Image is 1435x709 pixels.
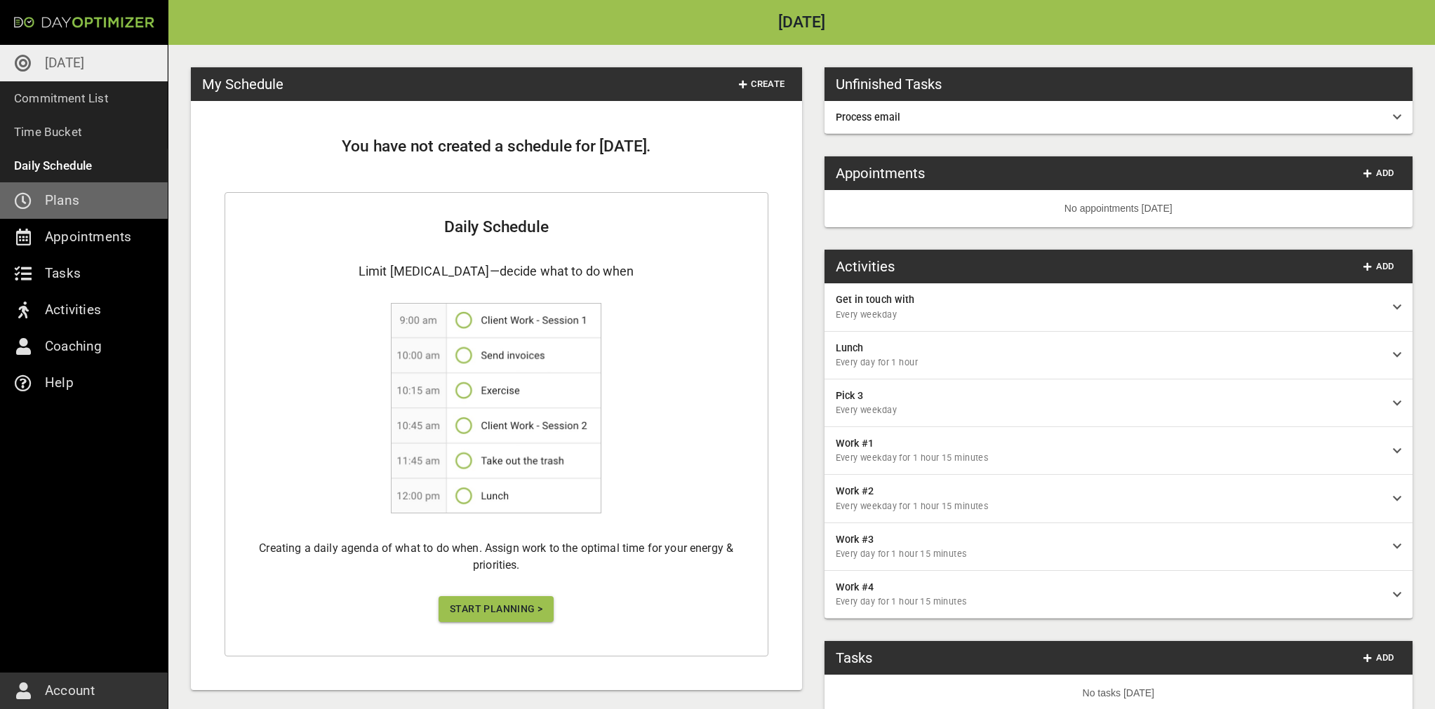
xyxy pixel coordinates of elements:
span: Work #2 [836,485,874,497]
div: Work #4Every day for 1 hour 15 minutes [825,571,1413,619]
span: Work #3 [836,534,874,545]
button: Add [1356,647,1401,669]
span: Work #1 [836,438,874,449]
p: Activities [45,299,101,321]
span: Every day for 1 hour 15 minutes [836,595,1382,609]
span: Every weekday for 1 hour 15 minutes [836,451,1382,466]
div: LunchEvery day for 1 hour [825,332,1413,379]
p: Appointments [45,226,131,248]
span: Every day for 1 hour [836,356,1382,370]
button: Start Planning > [439,596,554,622]
p: Help [45,372,74,394]
span: Pick 3 [836,390,864,401]
p: Account [45,680,95,702]
button: Add [1356,163,1401,184]
p: Time Bucket [14,122,82,142]
h2: You have not created a schedule for [DATE]. [225,135,768,158]
span: Process email [836,112,900,123]
span: Add [1362,259,1396,275]
h2: Daily Schedule [236,215,756,239]
h3: Tasks [836,647,872,668]
span: Work #4 [836,581,874,593]
div: Work #3Every day for 1 hour 15 minutes [825,523,1413,571]
h4: Limit [MEDICAL_DATA]—decide what to do when [236,262,756,281]
span: Every weekday [836,403,1382,418]
p: Plans [45,189,79,212]
div: Pick 3Every weekday [825,379,1413,427]
p: Tasks [45,262,81,285]
span: Every weekday for 1 hour 15 minutes [836,499,1382,514]
h3: Unfinished Tasks [836,74,942,95]
span: Lunch [836,342,864,353]
h2: [DATE] [168,15,1435,31]
div: Process email [825,101,1413,134]
li: No appointments [DATE] [825,190,1413,227]
button: Add [1356,256,1401,278]
span: Add [1362,650,1396,666]
h3: Activities [836,256,895,277]
span: Every weekday [836,308,1382,323]
p: Daily Schedule [14,156,93,175]
button: Create [733,74,791,95]
div: Get in touch withEvery weekday [825,283,1413,331]
span: Add [1362,166,1396,182]
p: [DATE] [45,52,84,74]
h6: Creating a daily agenda of what to do when. Assign work to the optimal time for your energy & pri... [236,540,756,574]
p: Coaching [45,335,102,358]
img: Day Optimizer [14,17,154,28]
h3: My Schedule [202,74,283,95]
span: Every day for 1 hour 15 minutes [836,547,1382,562]
span: Get in touch with [836,294,915,305]
span: Start Planning > [450,600,542,618]
div: Work #2Every weekday for 1 hour 15 minutes [825,475,1413,522]
div: Work #1Every weekday for 1 hour 15 minutes [825,427,1413,475]
h3: Appointments [836,163,925,184]
p: Commitment List [14,88,109,108]
span: Create [739,76,785,93]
